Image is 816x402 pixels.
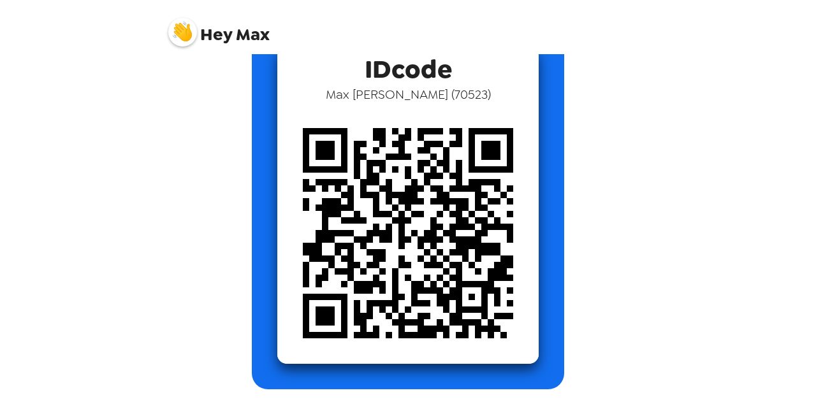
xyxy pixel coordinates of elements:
img: profile pic [168,18,197,47]
span: Hey [200,23,232,46]
span: IDcode [365,46,452,86]
img: qr code [277,103,539,364]
span: Max [168,11,270,43]
span: Max [PERSON_NAME] ( 70523 ) [326,86,491,103]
